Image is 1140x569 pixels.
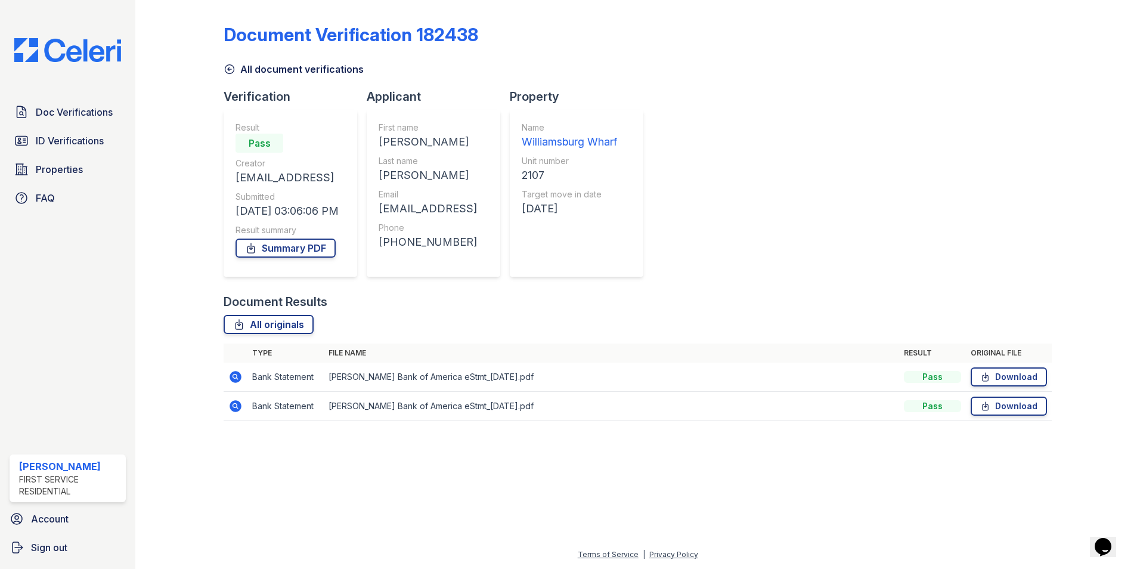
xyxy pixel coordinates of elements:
[1090,521,1128,557] iframe: chat widget
[19,474,121,497] div: First Service Residential
[236,224,339,236] div: Result summary
[31,512,69,526] span: Account
[379,188,477,200] div: Email
[379,134,477,150] div: [PERSON_NAME]
[510,88,653,105] div: Property
[379,167,477,184] div: [PERSON_NAME]
[324,344,899,363] th: File name
[899,344,966,363] th: Result
[966,344,1052,363] th: Original file
[5,536,131,559] a: Sign out
[36,134,104,148] span: ID Verifications
[36,162,83,177] span: Properties
[5,38,131,62] img: CE_Logo_Blue-a8612792a0a2168367f1c8372b55b34899dd931a85d93a1a3d3e32e68fde9ad4.png
[247,392,324,421] td: Bank Statement
[224,88,367,105] div: Verification
[224,315,314,334] a: All originals
[379,122,477,134] div: First name
[522,122,617,134] div: Name
[10,129,126,153] a: ID Verifications
[10,100,126,124] a: Doc Verifications
[649,550,698,559] a: Privacy Policy
[19,459,121,474] div: [PERSON_NAME]
[236,191,339,203] div: Submitted
[324,363,899,392] td: [PERSON_NAME] Bank of America eStmt_[DATE].pdf
[31,540,67,555] span: Sign out
[10,186,126,210] a: FAQ
[324,392,899,421] td: [PERSON_NAME] Bank of America eStmt_[DATE].pdf
[522,200,617,217] div: [DATE]
[247,363,324,392] td: Bank Statement
[36,105,113,119] span: Doc Verifications
[367,88,510,105] div: Applicant
[379,155,477,167] div: Last name
[236,157,339,169] div: Creator
[224,293,327,310] div: Document Results
[971,367,1047,386] a: Download
[904,371,961,383] div: Pass
[5,507,131,531] a: Account
[971,397,1047,416] a: Download
[904,400,961,412] div: Pass
[643,550,645,559] div: |
[522,122,617,150] a: Name Williamsburg Wharf
[236,239,336,258] a: Summary PDF
[247,344,324,363] th: Type
[236,122,339,134] div: Result
[522,188,617,200] div: Target move in date
[10,157,126,181] a: Properties
[522,155,617,167] div: Unit number
[236,203,339,219] div: [DATE] 03:06:06 PM
[578,550,639,559] a: Terms of Service
[379,200,477,217] div: [EMAIL_ADDRESS]
[236,169,339,186] div: [EMAIL_ADDRESS]
[36,191,55,205] span: FAQ
[522,167,617,184] div: 2107
[224,62,364,76] a: All document verifications
[379,222,477,234] div: Phone
[236,134,283,153] div: Pass
[522,134,617,150] div: Williamsburg Wharf
[224,24,478,45] div: Document Verification 182438
[379,234,477,251] div: [PHONE_NUMBER]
